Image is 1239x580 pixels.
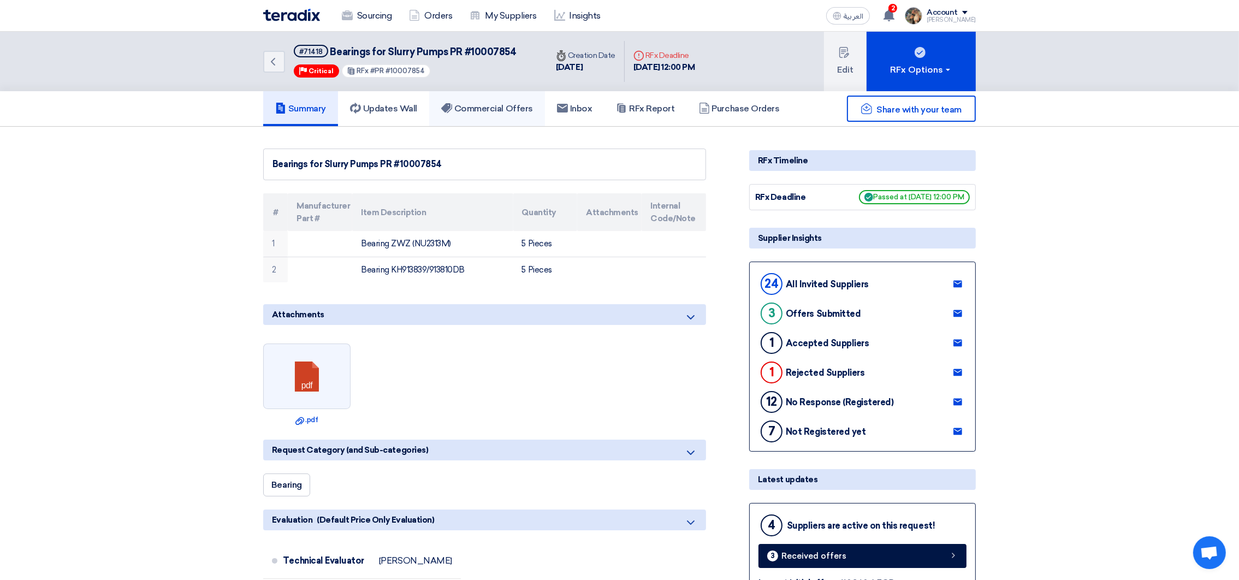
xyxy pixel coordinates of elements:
[545,91,604,126] a: Inbox
[400,4,461,28] a: Orders
[755,191,837,204] div: RFx Deadline
[786,368,864,378] div: Rejected Suppliers
[352,257,513,282] td: Bearing KH913839/913810DB
[927,8,958,17] div: Account
[513,193,578,231] th: Quantity
[687,91,792,126] a: Purchase Orders
[557,103,592,114] h5: Inbox
[749,150,976,171] div: RFx Timeline
[642,193,706,231] th: Internal Code/Note
[761,273,782,295] div: 24
[352,231,513,257] td: Bearing ZWZ (NU2313M)
[275,103,326,114] h5: Summary
[266,415,347,425] a: .pdf
[786,427,865,437] div: Not Registered yet
[891,63,952,76] div: RFx Options
[749,469,976,490] div: Latest updates
[761,391,782,413] div: 12
[699,103,780,114] h5: Purchase Orders
[786,309,861,319] div: Offers Submitted
[309,67,334,75] span: Critical
[1193,536,1226,569] div: Open chat
[616,103,674,114] h5: RFx Report
[749,228,976,248] div: Supplier Insights
[283,548,370,574] div: Technical Evaluator
[379,555,452,566] div: [PERSON_NAME]
[272,444,428,456] span: Request Category (and Sub-categories)
[927,17,976,23] div: [PERSON_NAME]
[556,61,615,74] div: [DATE]
[633,50,695,61] div: RFx Deadline
[263,9,320,21] img: Teradix logo
[556,50,615,61] div: Creation Date
[299,48,323,55] div: #71418
[333,4,400,28] a: Sourcing
[263,193,288,231] th: #
[461,4,545,28] a: My Suppliers
[350,103,417,114] h5: Updates Wall
[263,257,288,282] td: 2
[888,4,897,13] span: 2
[761,421,782,442] div: 7
[546,4,609,28] a: Insights
[867,32,976,91] button: RFx Options
[352,193,513,231] th: Item Description
[767,551,778,561] div: 3
[761,303,782,324] div: 3
[271,480,302,490] span: Bearing
[513,231,578,257] td: 5 Pieces
[263,231,288,257] td: 1
[877,104,962,115] span: Share with your team
[604,91,686,126] a: RFx Report
[781,552,846,560] span: Received offers
[577,193,642,231] th: Attachments
[859,190,970,204] span: Passed at [DATE] 12:00 PM
[905,7,922,25] img: file_1710751448746.jpg
[317,514,434,526] span: (Default Price Only Evaluation)
[633,61,695,74] div: [DATE] 12:00 PM
[761,514,782,536] div: 4
[826,7,870,25] button: العربية
[786,279,869,289] div: All Invited Suppliers
[786,397,893,407] div: No Response (Registered)
[761,362,782,383] div: 1
[272,309,324,321] span: Attachments
[787,520,935,531] div: Suppliers are active on this request!
[272,514,312,526] span: Evaluation
[371,67,425,75] span: #PR #10007854
[288,193,352,231] th: Manufacturer Part #
[294,45,516,58] h5: Bearings for Slurry Pumps PR #10007854
[844,13,863,20] span: العربية
[330,46,517,58] span: Bearings for Slurry Pumps PR #10007854
[786,338,869,348] div: Accepted Suppliers
[357,67,369,75] span: RFx
[758,544,967,568] a: 3 Received offers
[824,32,867,91] button: Edit
[513,257,578,282] td: 5 Pieces
[263,91,338,126] a: Summary
[272,158,697,171] div: Bearings for Slurry Pumps PR #10007854
[429,91,545,126] a: Commercial Offers
[761,332,782,354] div: 1
[338,91,429,126] a: Updates Wall
[441,103,533,114] h5: Commercial Offers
